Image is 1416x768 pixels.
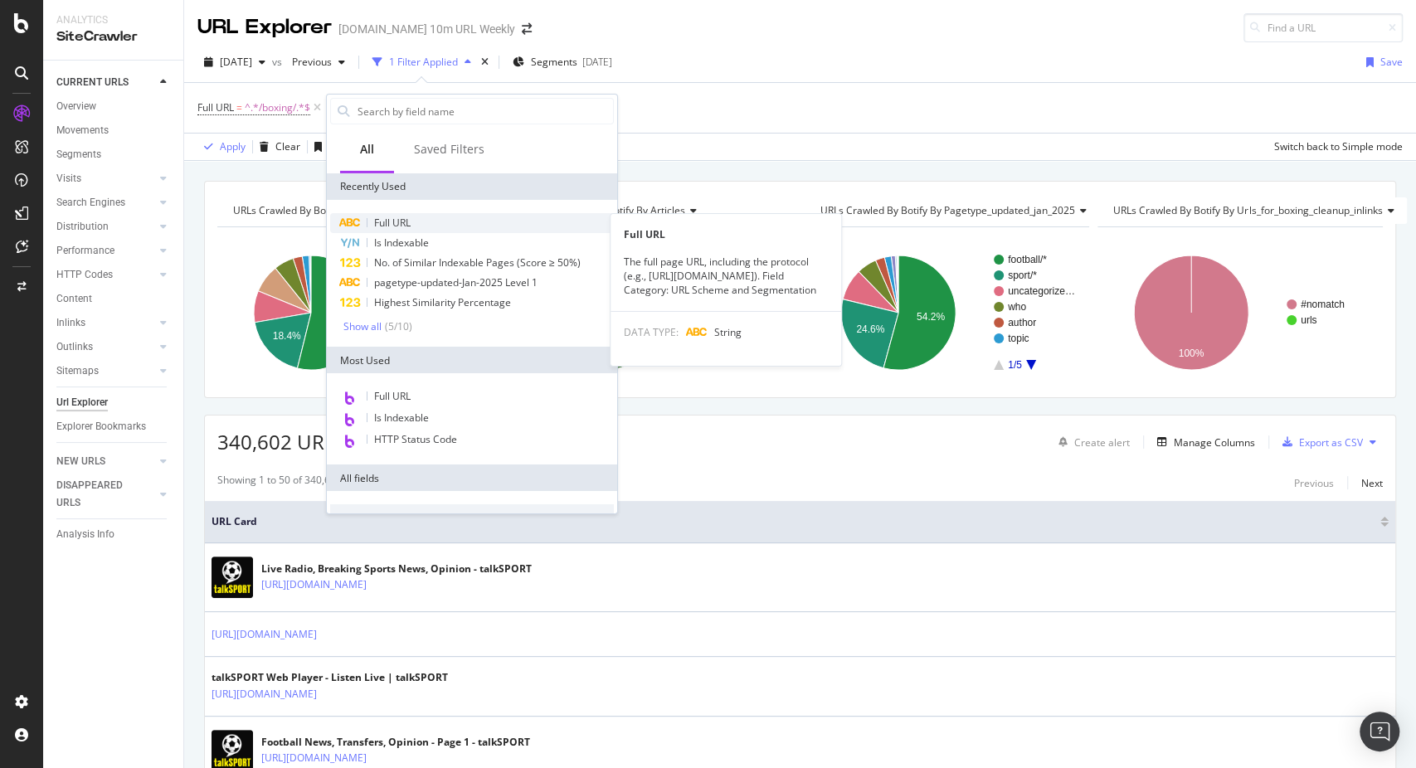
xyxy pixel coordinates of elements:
div: [DATE] [582,55,612,69]
button: Segments[DATE] [506,49,619,75]
span: Full URL [374,216,411,230]
span: URL Card [212,514,1376,529]
div: Open Intercom Messenger [1360,712,1399,751]
button: Previous [285,49,352,75]
text: 24.6% [856,323,884,335]
div: Football News, Transfers, Opinion - Page 1 - talkSPORT [261,735,530,750]
span: pagetype-updated-Jan-2025 Level 1 [374,275,538,289]
div: Inlinks [56,314,85,332]
div: Url Explorer [56,394,108,411]
a: Url Explorer [56,394,172,411]
span: 2025 Aug. 24th [220,55,252,69]
a: Movements [56,122,172,139]
a: [URL][DOMAIN_NAME] [212,626,317,643]
div: Recently Used [327,173,617,200]
span: vs [272,55,285,69]
button: Save [308,134,351,160]
a: Visits [56,170,155,187]
div: Full URL [611,227,841,241]
div: Movements [56,122,109,139]
span: Highest Similarity Percentage [374,295,511,309]
div: Performance [56,242,114,260]
svg: A chart. [217,241,503,385]
span: 340,602 URLs found [217,428,405,455]
div: Apply [220,139,246,153]
input: Find a URL [1243,13,1403,42]
a: Distribution [56,218,155,236]
text: urls [1301,314,1316,326]
span: URLs Crawled By Botify By pagetype_updated_jan_2025 [820,203,1075,217]
a: CURRENT URLS [56,74,155,91]
div: CURRENT URLS [56,74,129,91]
a: Outlinks [56,338,155,356]
span: Previous [285,55,332,69]
div: Outlinks [56,338,93,356]
div: A chart. [511,241,796,385]
div: arrow-right-arrow-left [522,23,532,35]
h4: URLs Crawled By Botify By pagetype [230,197,488,224]
text: uncategorize… [1008,285,1075,297]
button: Switch back to Simple mode [1268,134,1403,160]
text: #nomatch [1301,299,1345,310]
div: All [360,141,374,158]
a: Overview [56,98,172,115]
div: Next [1361,476,1383,490]
a: Analysis Info [56,526,172,543]
span: HTTP Status Code [374,432,457,446]
a: HTTP Codes [56,266,155,284]
div: Clear [275,139,300,153]
span: = [236,100,242,114]
a: Search Engines [56,194,155,211]
h4: URLs Crawled By Botify By articles [523,197,781,224]
div: Export as CSV [1299,435,1363,450]
span: URLs Crawled By Botify By pagetype [233,203,400,217]
div: Search Engines [56,194,125,211]
svg: A chart. [1097,241,1383,385]
span: Full URL [197,100,234,114]
a: NEW URLS [56,453,155,470]
div: Explorer Bookmarks [56,418,146,435]
text: who [1007,301,1026,313]
text: author [1008,317,1036,328]
button: Manage Columns [1151,432,1255,452]
div: NEW URLS [56,453,105,470]
div: Previous [1294,476,1334,490]
text: 100% [1179,348,1204,359]
div: Overview [56,98,96,115]
button: Add Filter [324,98,391,118]
a: [URL][DOMAIN_NAME] [261,576,367,593]
div: Manage Columns [1174,435,1255,450]
a: Inlinks [56,314,155,332]
button: Next [1361,473,1383,493]
text: 18.4% [273,329,301,341]
div: All fields [327,464,617,491]
div: Live Radio, Breaking Sports News, Opinion - talkSPORT [261,561,532,576]
div: Content [56,290,92,308]
div: HTTP Codes [56,266,113,284]
h4: URLs Crawled By Botify By urls_for_boxing_cleanup_inlinks [1110,197,1407,224]
span: Is Indexable [374,411,429,425]
div: The full page URL, including the protocol (e.g., [URL][DOMAIN_NAME]). Field Category: URL Scheme ... [611,255,841,297]
div: Save [1380,55,1403,69]
a: Sitemaps [56,362,155,380]
a: Performance [56,242,155,260]
div: A chart. [805,241,1090,385]
span: No. of Similar Indexable Pages (Score ≥ 50%) [374,255,581,270]
div: Segments [56,146,101,163]
button: Previous [1294,473,1334,493]
div: URLs [330,504,614,531]
div: Analysis Info [56,526,114,543]
div: SiteCrawler [56,27,170,46]
text: 1/5 [1008,359,1022,371]
button: Save [1360,49,1403,75]
div: [DOMAIN_NAME] 10m URL Weekly [338,21,515,37]
div: Distribution [56,218,109,236]
div: Saved Filters [414,141,484,158]
span: DATA TYPE: [624,324,679,338]
div: Analytics [56,13,170,27]
div: ( 5 / 10 ) [382,319,412,333]
button: Apply [197,134,246,160]
span: URLs Crawled By Botify By articles [527,203,685,217]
